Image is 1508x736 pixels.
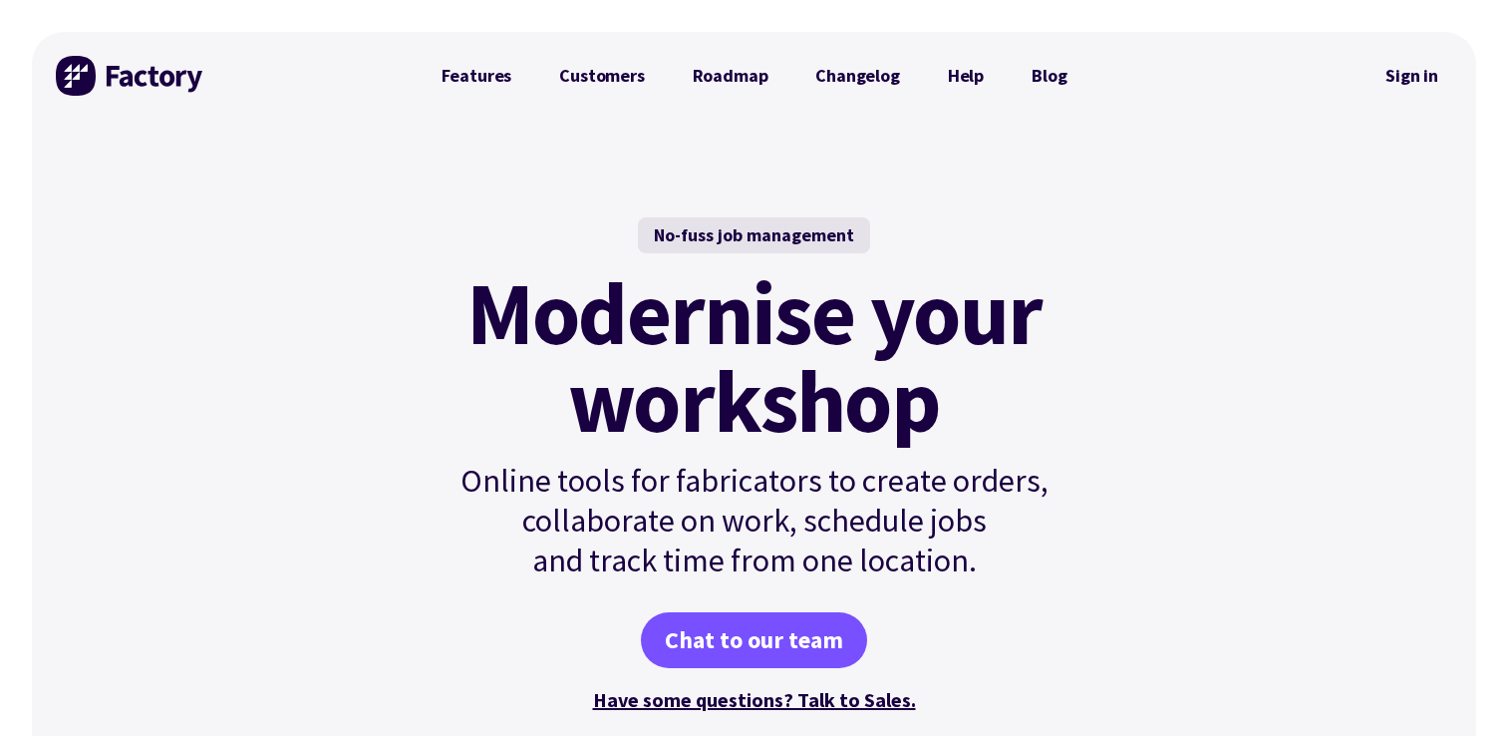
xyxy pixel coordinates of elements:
a: Features [418,56,536,96]
mark: Modernise your workshop [466,269,1042,445]
iframe: Chat Widget [1408,640,1508,736]
a: Changelog [791,56,923,96]
a: Help [924,56,1008,96]
a: Blog [1008,56,1090,96]
p: Online tools for fabricators to create orders, collaborate on work, schedule jobs and track time ... [418,461,1091,580]
a: Roadmap [669,56,792,96]
nav: Secondary Navigation [1371,53,1452,99]
img: Factory [56,56,205,96]
nav: Primary Navigation [418,56,1091,96]
a: Chat to our team [641,612,867,668]
a: Have some questions? Talk to Sales. [593,687,916,712]
a: Sign in [1371,53,1452,99]
div: No-fuss job management [638,217,870,253]
a: Customers [535,56,668,96]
